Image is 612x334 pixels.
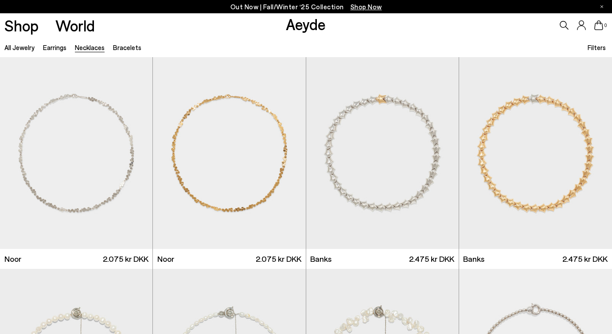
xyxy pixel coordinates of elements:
span: 2.475 kr DKK [562,253,608,264]
img: Banks Palladium-Plated Necklace [306,57,459,249]
a: Banks 2.475 kr DKK [459,249,612,269]
span: 2.475 kr DKK [409,253,454,264]
span: Banks [310,253,331,264]
a: All Jewelry [4,43,35,51]
span: Noor [157,253,174,264]
p: Out Now | Fall/Winter ‘25 Collection [230,1,382,12]
a: Aeyde [286,15,326,33]
img: Noor 18kt Gold-Plated Necklace [153,57,305,249]
span: Navigate to /collections/new-in [351,3,382,11]
a: Necklaces [75,43,105,51]
a: Shop [4,18,39,33]
a: Bracelets [113,43,141,51]
span: 2.075 kr DKK [103,253,148,264]
a: Earrings [43,43,66,51]
img: Banks 18kt Gold-Plated Necklace [459,57,612,249]
span: Filters [588,43,606,51]
a: Noor 2.075 kr DKK [153,249,305,269]
a: Banks 2.475 kr DKK [306,249,459,269]
span: 0 [603,23,608,28]
span: 2.075 kr DKK [256,253,301,264]
a: 0 [594,20,603,30]
a: World [55,18,95,33]
span: Banks [463,253,484,264]
span: Noor [4,253,21,264]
